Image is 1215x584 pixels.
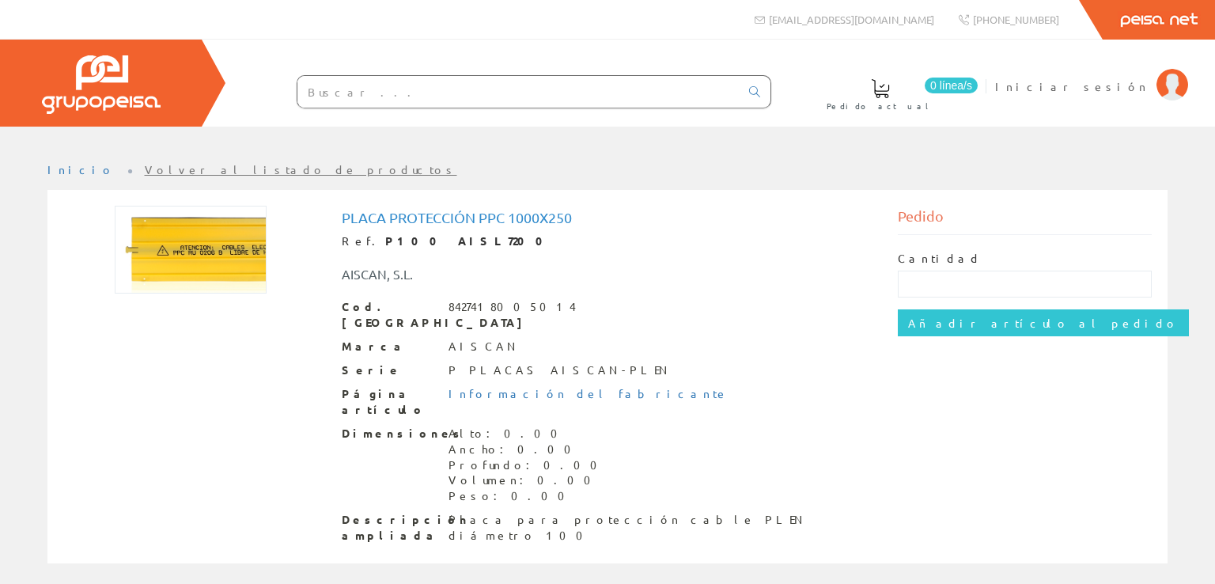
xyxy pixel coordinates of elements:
div: Placa para protección cable PLEN diámetro 100 [449,512,874,544]
label: Cantidad [898,251,982,267]
div: Ancho: 0.00 [449,442,607,457]
div: Peso: 0.00 [449,488,607,504]
div: AISCAN, S.L. [330,265,654,283]
h1: Placa protección ppc 1000x250 [342,210,874,226]
div: Profundo: 0.00 [449,457,607,473]
span: Dimensiones [342,426,437,442]
div: Pedido [898,206,1153,235]
span: [PHONE_NUMBER] [973,13,1059,26]
img: Grupo Peisa [42,55,161,114]
span: 0 línea/s [925,78,978,93]
span: Página artículo [342,386,437,418]
span: Cod. [GEOGRAPHIC_DATA] [342,299,437,331]
span: Pedido actual [827,98,934,114]
a: Inicio [47,162,115,176]
a: Iniciar sesión [995,66,1188,81]
strong: P100 AISL7200 [385,233,554,248]
span: Marca [342,339,437,355]
span: Descripción ampliada [342,512,437,544]
span: [EMAIL_ADDRESS][DOMAIN_NAME] [769,13,934,26]
div: Ref. [342,233,874,249]
div: Volumen: 0.00 [449,472,607,488]
div: AISCAN [449,339,520,355]
input: Buscar ... [297,76,740,108]
a: Volver al listado de productos [145,162,457,176]
div: 8427418005014 [449,299,576,315]
span: Serie [342,362,437,378]
div: Alto: 0.00 [449,426,607,442]
div: P PLACAS AISCAN-PLEN [449,362,672,378]
span: Iniciar sesión [995,78,1149,94]
input: Añadir artículo al pedido [898,309,1189,336]
a: Información del fabricante [449,386,729,400]
img: Foto artículo Placa protección ppc 1000x250 (192x110.57142857143) [115,206,267,294]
